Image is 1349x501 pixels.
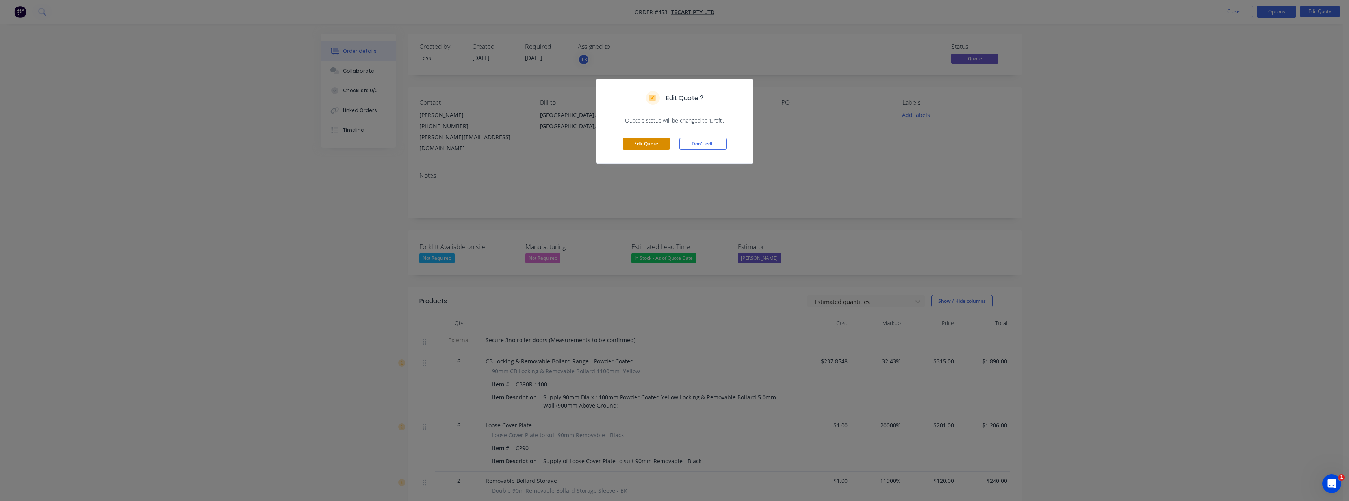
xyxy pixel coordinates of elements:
[666,93,703,103] h5: Edit Quote ?
[606,117,744,125] span: Quote’s status will be changed to ‘Draft’.
[1322,474,1341,493] iframe: Intercom live chat
[679,138,727,150] button: Don't edit
[1338,474,1345,481] span: 1
[623,138,670,150] button: Edit Quote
